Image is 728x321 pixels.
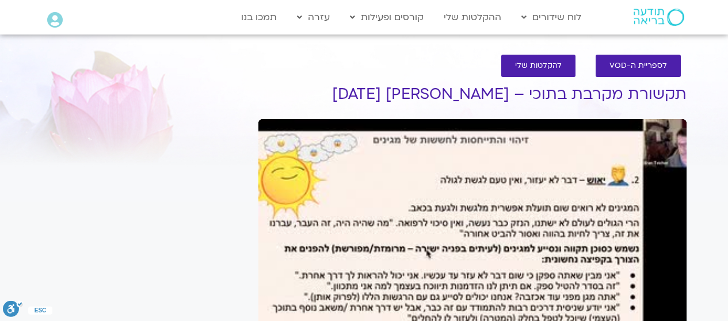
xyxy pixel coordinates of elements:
[516,6,587,28] a: לוח שידורים
[609,62,667,70] span: לספריית ה-VOD
[235,6,283,28] a: תמכו בנו
[515,62,562,70] span: להקלטות שלי
[501,55,575,77] a: להקלטות שלי
[438,6,507,28] a: ההקלטות שלי
[596,55,681,77] a: לספריית ה-VOD
[258,86,687,103] h1: תקשורת מקרבת בתוכי – [PERSON_NAME] [DATE]
[634,9,684,26] img: תודעה בריאה
[291,6,336,28] a: עזרה
[344,6,429,28] a: קורסים ופעילות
